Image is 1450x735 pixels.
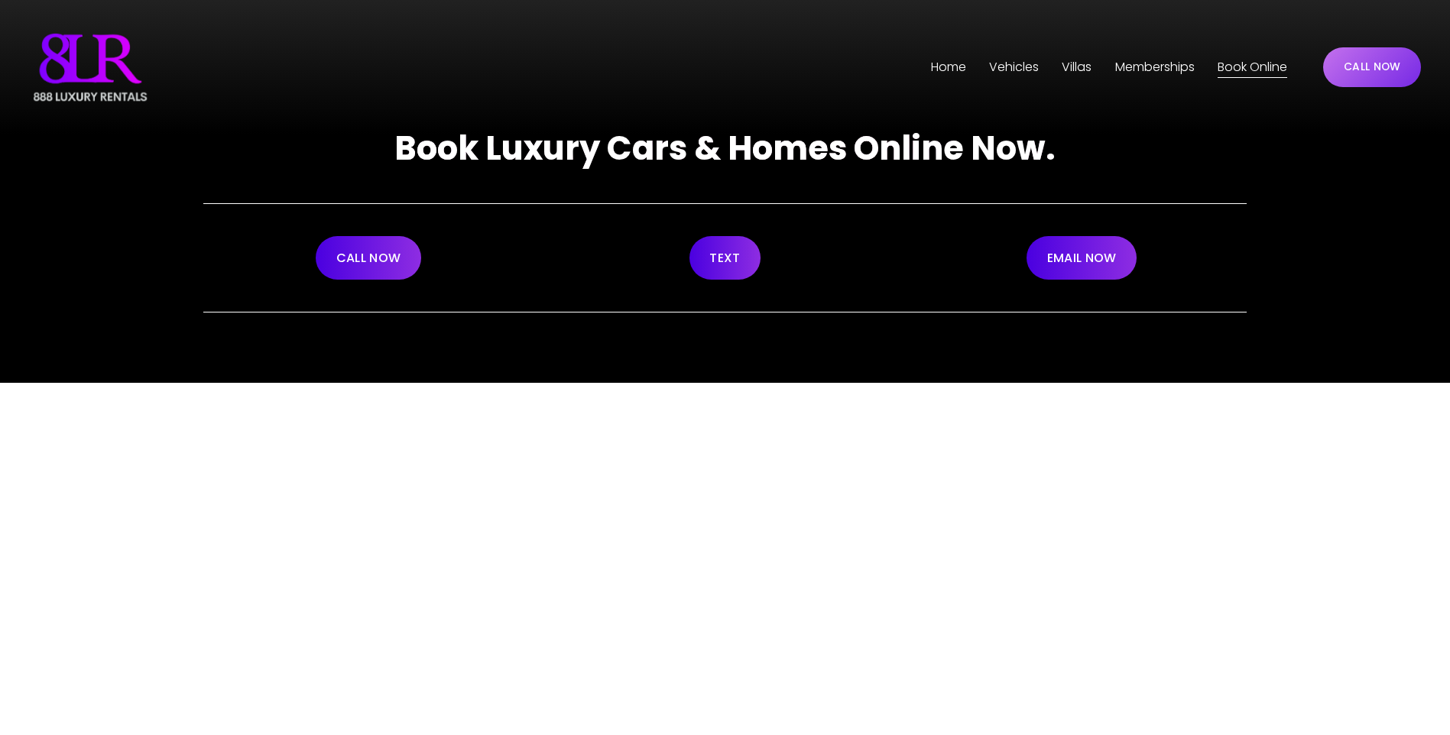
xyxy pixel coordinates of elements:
a: Home [931,55,966,79]
a: Memberships [1115,55,1195,79]
a: folder dropdown [989,55,1039,79]
a: EMAIL NOW [1027,236,1137,280]
a: CALL NOW [316,236,421,280]
span: Villas [1062,57,1092,79]
a: CALL NOW [1323,47,1421,87]
strong: Book Luxury Cars & Homes Online Now. [394,125,1056,171]
span: Vehicles [989,57,1039,79]
a: folder dropdown [1062,55,1092,79]
a: TEXT [689,236,761,280]
img: Luxury Car &amp; Home Rentals For Every Occasion [29,29,151,105]
a: Book Online [1218,55,1287,79]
